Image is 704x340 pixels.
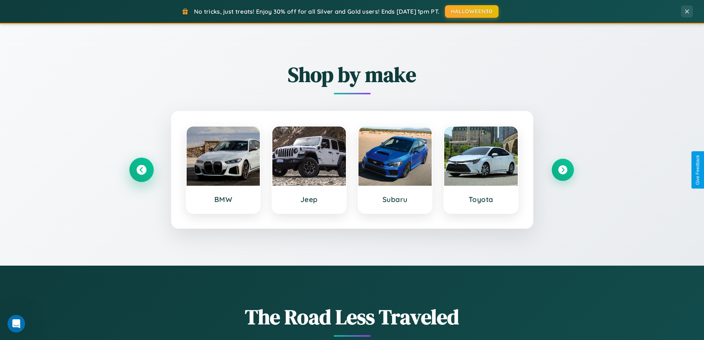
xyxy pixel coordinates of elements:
[194,195,253,204] h3: BMW
[130,60,574,89] h2: Shop by make
[366,195,425,204] h3: Subaru
[452,195,510,204] h3: Toyota
[7,315,25,333] iframe: Intercom live chat
[695,155,700,185] div: Give Feedback
[130,303,574,331] h1: The Road Less Traveled
[280,195,339,204] h3: Jeep
[194,8,439,15] span: No tricks, just treats! Enjoy 30% off for all Silver and Gold users! Ends [DATE] 1pm PT.
[445,5,499,18] button: HALLOWEEN30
